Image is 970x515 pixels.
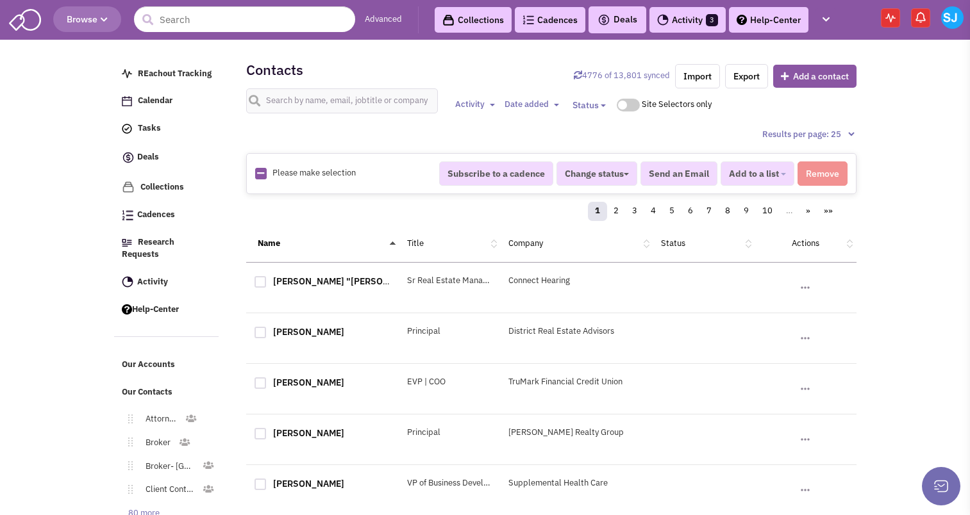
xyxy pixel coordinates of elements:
a: Calendar [115,89,219,113]
a: Tasks [115,117,219,141]
a: Import [675,64,720,88]
img: Calendar.png [122,96,132,106]
span: Our Contacts [122,386,172,397]
a: 2 [606,202,626,221]
div: Supplemental Health Care [500,477,653,489]
button: Deals [594,12,641,28]
a: … [779,202,799,221]
span: Calendar [138,95,172,106]
a: Broker- [GEOGRAPHIC_DATA] [133,457,203,476]
a: Collections [435,7,512,33]
a: 6 [681,202,700,221]
a: Sync contacts with Retailsphere [574,70,670,81]
a: Actions [792,238,819,249]
a: Title [407,238,424,249]
a: Company [508,238,543,249]
button: Remove [798,161,848,186]
a: »» [817,202,840,221]
a: Status [661,238,685,249]
a: [PERSON_NAME] [273,478,344,489]
div: Site Selectors only [642,99,717,111]
div: VP of Business Development- National [399,477,501,489]
img: Move.png [122,485,133,494]
a: Export.xlsx [725,64,768,88]
div: [PERSON_NAME] Realty Group [500,427,653,439]
span: 3 [706,14,718,26]
a: Attorney [133,410,185,429]
div: TruMark Financial Credit Union [500,376,653,388]
a: Cadences [515,7,585,33]
span: Activity [455,99,485,110]
span: Deals [598,13,637,25]
img: icon-tasks.png [122,124,132,134]
a: 9 [737,202,756,221]
span: Research Requests [122,236,174,259]
span: Browse [67,13,108,25]
img: Activity.png [122,276,133,288]
div: District Real Estate Advisors [500,325,653,338]
a: 5 [662,202,682,221]
a: [PERSON_NAME] [273,427,344,439]
span: Cadences [137,209,175,220]
img: icon-deals.svg [122,150,135,165]
input: Search [134,6,355,32]
a: 10 [755,202,780,221]
a: Help-Center [115,298,219,322]
a: Help-Center [729,7,808,33]
img: Rectangle.png [255,168,267,179]
a: 8 [718,202,737,221]
img: icon-collection-lavender.png [122,181,135,193]
img: SmartAdmin [9,6,41,31]
div: Principal [399,325,501,338]
a: 7 [699,202,719,221]
img: Move.png [122,461,133,470]
a: 1 [588,202,607,221]
a: Deals [115,144,219,172]
button: Activity [451,98,499,111]
a: Advanced [365,13,402,26]
a: Our Contacts [115,380,219,405]
span: Please make selection [272,167,356,178]
a: Client Contact [133,480,203,499]
img: Sarah Jones [941,6,964,29]
span: Collections [140,181,184,192]
img: Research.png [122,239,132,247]
img: Cadences_logo.png [122,210,133,220]
span: Status [573,99,599,111]
a: [PERSON_NAME] [273,377,344,388]
a: » [799,202,817,221]
img: icon-collection-lavender-black.svg [442,14,455,26]
a: 4 [644,202,663,221]
img: Activity.png [657,14,669,26]
a: Research Requests [115,231,219,267]
img: help.png [122,304,132,315]
a: [PERSON_NAME] "[PERSON_NAME]"... [273,275,433,287]
button: Date added [501,98,563,111]
img: Cadences_logo.png [523,15,534,24]
a: REachout Tracking [115,62,219,86]
img: help.png [737,15,747,25]
a: [PERSON_NAME] [273,326,344,338]
h2: Contacts [246,64,303,76]
div: Connect Hearing [500,275,653,287]
span: REachout Tracking [138,68,212,79]
img: Move.png [122,414,133,423]
a: Broker [133,434,178,452]
span: Date added [505,99,549,110]
a: Activity [115,270,219,295]
img: Move.png [122,437,133,446]
div: EVP | COO [399,376,501,388]
div: Sr Real Estate Manager [399,275,501,287]
span: Our Accounts [122,359,175,370]
div: Principal [399,427,501,439]
img: icon-deals.svg [598,12,610,28]
button: Add a contact [773,65,857,88]
input: Search by name, email, jobtitle or company [246,88,439,113]
a: Activity3 [649,7,726,33]
button: Status [565,94,614,117]
span: Tasks [138,123,161,134]
button: Browse [53,6,121,32]
a: Name [258,238,280,249]
a: Our Accounts [115,353,219,377]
